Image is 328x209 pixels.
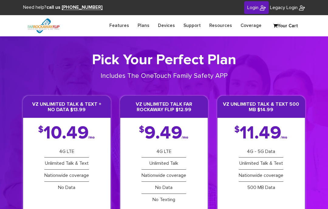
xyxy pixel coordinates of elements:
div: 10.49 [38,127,95,140]
a: Resources [205,20,236,32]
li: No Data [44,182,89,194]
a: Devices [154,20,179,32]
h3: VZ Unlimited Talk Far Rockaway Flip $12.99 [120,96,208,118]
li: 500 MB Data [239,182,283,194]
p: Includes The OneTouch Family Safety APP [94,71,235,81]
h3: VZ Unlimited Talk & Text 500 MB $14.99 [217,96,305,118]
h1: Pick Your Perfect Plan [23,51,305,69]
a: Legacy Login [270,4,305,11]
li: Nationwide coverage [44,170,89,182]
li: Unlimited Talk [142,158,186,170]
li: Unlimited Talk & Text [239,158,283,170]
a: Your Cart [270,22,301,31]
li: Unlimited Talk & Text [44,158,89,170]
span: /mo [182,136,188,139]
a: Plans [133,20,154,32]
span: /mo [281,136,287,139]
span: Login [247,5,258,10]
li: 4G LTE [44,146,89,158]
h3: VZ Unlimited Talk & Text + No Data $13.99 [23,96,111,118]
img: FiveTownsFlip [260,5,266,11]
div: 9.49 [139,127,189,140]
a: Features [105,20,133,32]
a: Support [179,20,205,32]
li: No Data [142,182,186,194]
span: /mo [88,136,95,139]
li: 4G LTE [142,146,186,158]
span: $ [38,127,43,133]
a: Coverage [236,20,266,32]
li: Nationwide coverage [239,170,283,182]
li: No Texting [142,194,186,206]
img: FiveTownsFlip [299,5,305,11]
span: $ [234,127,240,133]
img: FiveTownsFlip [23,15,64,36]
div: 11.49 [234,127,288,140]
li: 4G - 5G Data [239,146,283,158]
li: Nationwide coverage [142,170,186,182]
strong: call us [46,5,103,10]
span: Legacy Login [270,5,298,10]
span: Need help? [23,5,103,10]
span: $ [139,127,144,133]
